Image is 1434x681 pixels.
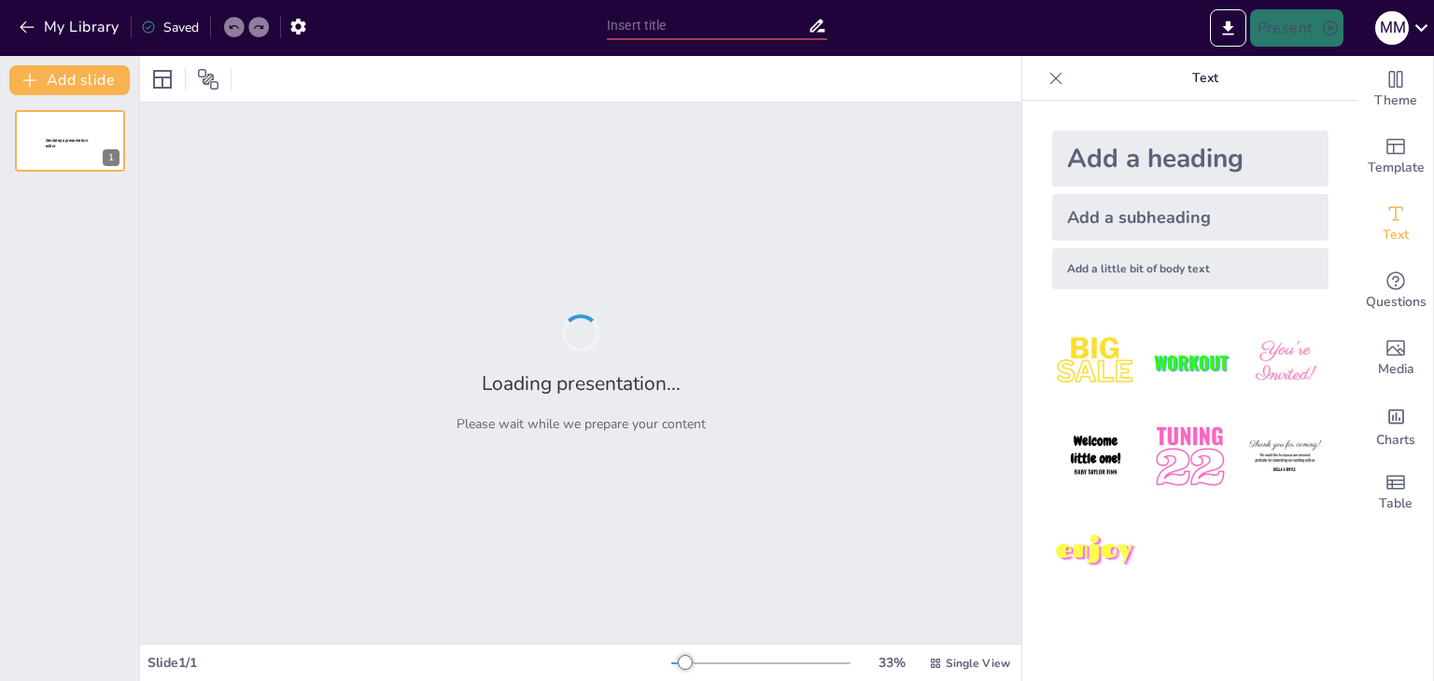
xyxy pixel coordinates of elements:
[1052,194,1329,241] div: Add a subheading
[1146,413,1233,500] img: 5.jpeg
[1210,9,1246,47] button: Export to PowerPoint
[1375,9,1409,47] button: M M
[14,12,127,42] button: My Library
[1250,9,1343,47] button: Present
[1366,292,1427,313] span: Questions
[1358,257,1433,325] div: Get real-time input from your audience
[141,19,199,36] div: Saved
[1071,56,1340,101] p: Text
[1358,392,1433,459] div: Add charts and graphs
[607,12,808,39] input: Insert title
[103,149,119,166] div: 1
[1146,319,1233,406] img: 2.jpeg
[457,415,706,433] p: Please wait while we prepare your content
[1358,325,1433,392] div: Add images, graphics, shapes or video
[9,65,130,95] button: Add slide
[1358,459,1433,526] div: Add a table
[1358,123,1433,190] div: Add ready made slides
[1383,225,1409,245] span: Text
[1052,508,1139,595] img: 7.jpeg
[869,654,914,672] div: 33 %
[1052,248,1329,289] div: Add a little bit of body text
[946,656,1010,671] span: Single View
[1368,158,1425,178] span: Template
[1374,90,1417,111] span: Theme
[1358,56,1433,123] div: Change the overall theme
[46,138,88,148] span: Sendsteps presentation editor
[1379,493,1413,514] span: Table
[15,110,125,172] div: 1
[482,370,681,396] h2: Loading presentation...
[1358,190,1433,257] div: Add text boxes
[1242,319,1329,406] img: 3.jpeg
[148,654,671,672] div: Slide 1 / 1
[1052,413,1139,500] img: 4.jpeg
[197,68,219,90] span: Position
[148,64,177,94] div: Layout
[1376,430,1415,451] span: Charts
[1378,359,1414,380] span: Media
[1242,413,1329,500] img: 6.jpeg
[1052,131,1329,187] div: Add a heading
[1375,11,1409,45] div: M M
[1052,319,1139,406] img: 1.jpeg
